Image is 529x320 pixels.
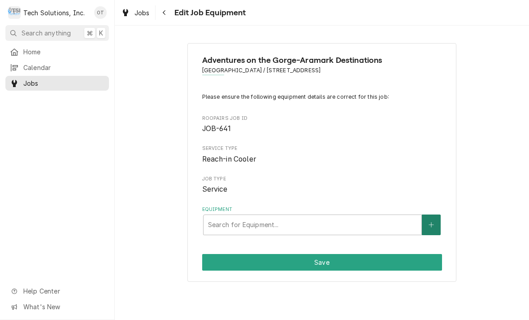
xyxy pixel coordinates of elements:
[22,28,71,38] span: Search anything
[23,47,104,57] span: Home
[187,43,456,282] div: Job Equipment Summary Form
[8,6,21,19] div: T
[202,93,442,101] p: Please ensure the following equipment details are correct for this job:
[202,54,442,66] span: Name
[202,93,442,235] div: Job Equipment Summary
[5,44,109,59] a: Home
[202,145,442,152] span: Service Type
[202,206,442,213] label: Equipment
[5,284,109,298] a: Go to Help Center
[202,154,442,165] span: Service Type
[202,206,442,235] div: Equipment
[5,299,109,314] a: Go to What's New
[94,6,107,19] div: OT
[202,184,442,195] span: Job Type
[23,63,104,72] span: Calendar
[94,6,107,19] div: Otis Tooley's Avatar
[429,222,434,228] svg: Create New Equipment
[5,76,109,91] a: Jobs
[23,302,104,311] span: What's New
[5,25,109,41] button: Search anything⌘K
[202,185,228,193] span: Service
[202,115,442,122] span: Roopairs Job ID
[202,155,256,163] span: Reach-in Cooler
[23,286,104,296] span: Help Center
[202,254,442,271] button: Save
[99,28,103,38] span: K
[202,115,442,134] div: Roopairs Job ID
[202,123,442,134] span: Roopairs Job ID
[202,254,442,271] div: Button Group
[117,5,153,20] a: Jobs
[202,54,442,82] div: Client Information
[202,254,442,271] div: Button Group Row
[157,5,172,20] button: Navigate back
[23,79,104,88] span: Jobs
[23,8,85,18] div: Tech Solutions, Inc.
[202,66,442,75] span: Address
[202,175,442,183] span: Job Type
[202,124,231,133] span: JOB-641
[422,215,441,235] button: Create New Equipment
[202,145,442,164] div: Service Type
[172,7,246,19] span: Edit Job Equipment
[202,175,442,195] div: Job Type
[87,28,93,38] span: ⌘
[134,8,150,18] span: Jobs
[8,6,21,19] div: Tech Solutions, Inc.'s Avatar
[5,60,109,75] a: Calendar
